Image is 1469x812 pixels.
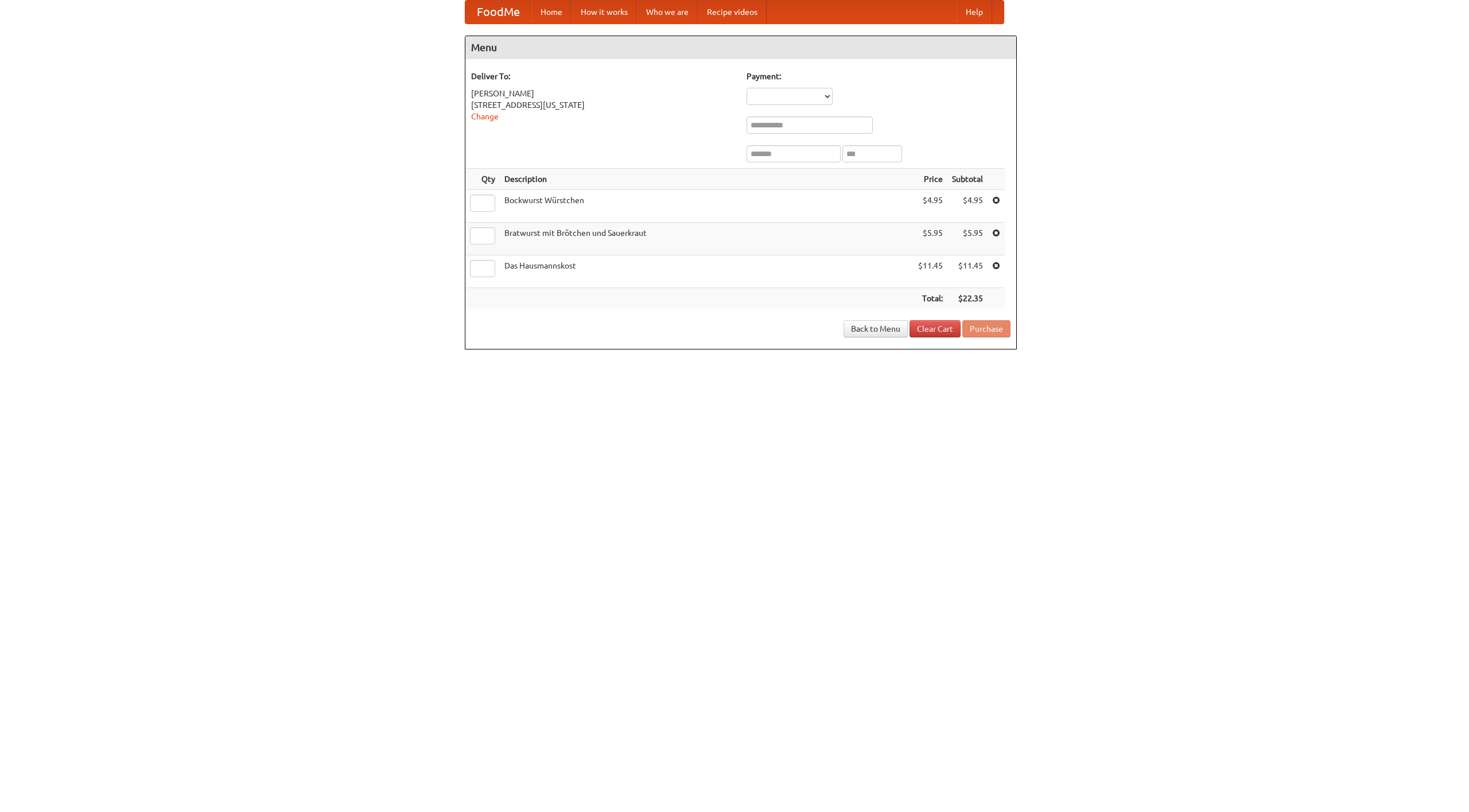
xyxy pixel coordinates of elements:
[947,223,988,255] td: $5.95
[747,71,1011,82] h5: Payment:
[914,169,947,190] th: Price
[914,190,947,223] td: $4.95
[947,190,988,223] td: $4.95
[914,223,947,255] td: $5.95
[957,1,992,24] a: Help
[465,36,1016,59] h4: Menu
[698,1,767,24] a: Recipe videos
[471,71,735,82] h5: Deliver To:
[471,88,735,99] div: [PERSON_NAME]
[465,169,500,190] th: Qty
[947,169,988,190] th: Subtotal
[465,1,531,24] a: FoodMe
[500,223,914,255] td: Bratwurst mit Brötchen und Sauerkraut
[844,320,908,337] a: Back to Menu
[500,169,914,190] th: Description
[531,1,572,24] a: Home
[914,255,947,288] td: $11.45
[962,320,1011,337] button: Purchase
[471,112,499,121] a: Change
[947,255,988,288] td: $11.45
[471,99,735,111] div: [STREET_ADDRESS][US_STATE]
[914,288,947,309] th: Total:
[500,190,914,223] td: Bockwurst Würstchen
[637,1,698,24] a: Who we are
[947,288,988,309] th: $22.35
[572,1,637,24] a: How it works
[910,320,961,337] a: Clear Cart
[500,255,914,288] td: Das Hausmannskost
